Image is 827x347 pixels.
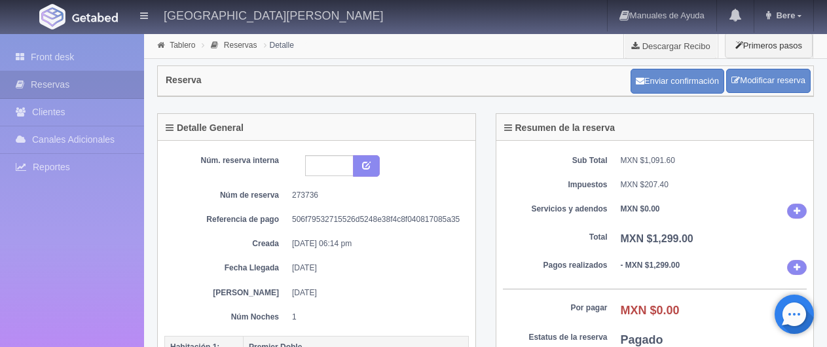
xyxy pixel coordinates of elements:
dt: Núm de reserva [174,190,279,201]
dt: Fecha Llegada [174,263,279,274]
dt: Total [503,232,608,243]
b: MXN $0.00 [621,304,680,317]
img: Getabed [39,4,65,29]
h4: Detalle General [166,123,244,133]
a: Tablero [170,41,195,50]
dt: Estatus de la reserva [503,332,608,343]
dt: [PERSON_NAME] [174,287,279,299]
dd: MXN $1,091.60 [621,155,807,166]
a: Descargar Recibo [624,33,718,59]
button: Enviar confirmación [631,69,724,94]
dt: Referencia de pago [174,214,279,225]
dd: [DATE] [292,287,459,299]
b: MXN $0.00 [621,204,660,213]
b: - MXN $1,299.00 [621,261,680,270]
img: Getabed [72,12,118,22]
dt: Servicios y adendos [503,204,608,215]
dd: [DATE] [292,263,459,274]
dd: 1 [292,312,459,323]
b: Pagado [621,333,663,346]
dt: Núm Noches [174,312,279,323]
dt: Pagos realizados [503,260,608,271]
b: MXN $1,299.00 [621,233,693,244]
dd: 273736 [292,190,459,201]
dd: MXN $207.40 [621,179,807,191]
h4: [GEOGRAPHIC_DATA][PERSON_NAME] [164,7,383,23]
h4: Resumen de la reserva [504,123,616,133]
a: Reservas [224,41,257,50]
button: Primeros pasos [725,33,813,58]
dt: Por pagar [503,302,608,314]
dt: Núm. reserva interna [174,155,279,166]
dt: Creada [174,238,279,249]
a: Modificar reserva [726,69,811,93]
li: Detalle [261,39,297,51]
h4: Reserva [166,75,202,85]
dt: Impuestos [503,179,608,191]
dt: Sub Total [503,155,608,166]
dd: [DATE] 06:14 pm [292,238,459,249]
span: Bere [773,10,795,20]
dd: 506f79532715526d5248e38f4c8f040817085a35 [292,214,459,225]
